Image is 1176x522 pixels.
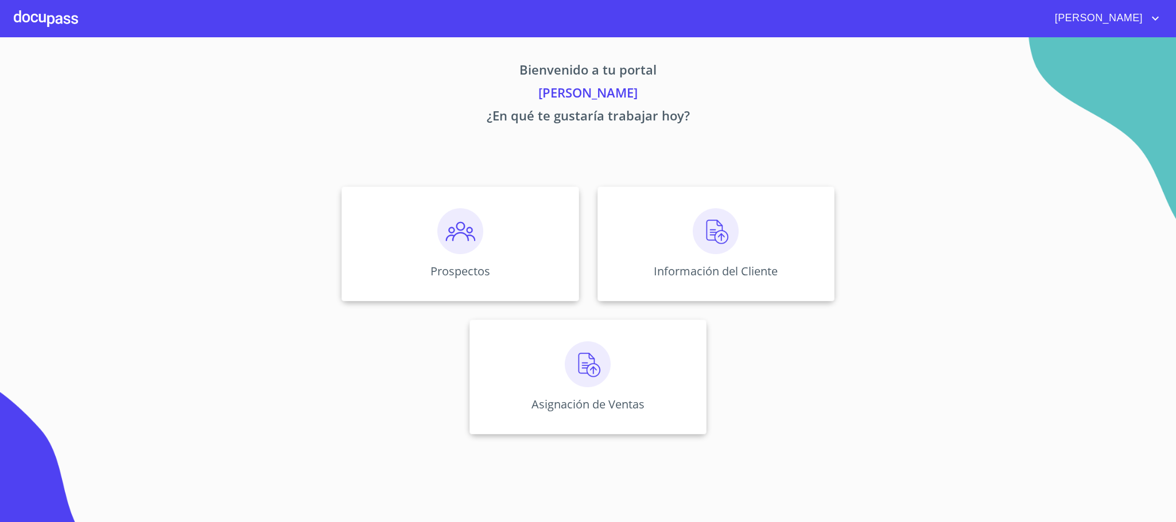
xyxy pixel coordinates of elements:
p: Prospectos [430,263,490,279]
span: [PERSON_NAME] [1046,9,1148,28]
button: account of current user [1046,9,1162,28]
p: Asignación de Ventas [531,396,645,412]
img: prospectos.png [437,208,483,254]
p: Bienvenido a tu portal [235,60,942,83]
p: Información del Cliente [654,263,778,279]
img: carga.png [565,341,611,387]
img: carga.png [693,208,739,254]
p: [PERSON_NAME] [235,83,942,106]
p: ¿En qué te gustaría trabajar hoy? [235,106,942,129]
